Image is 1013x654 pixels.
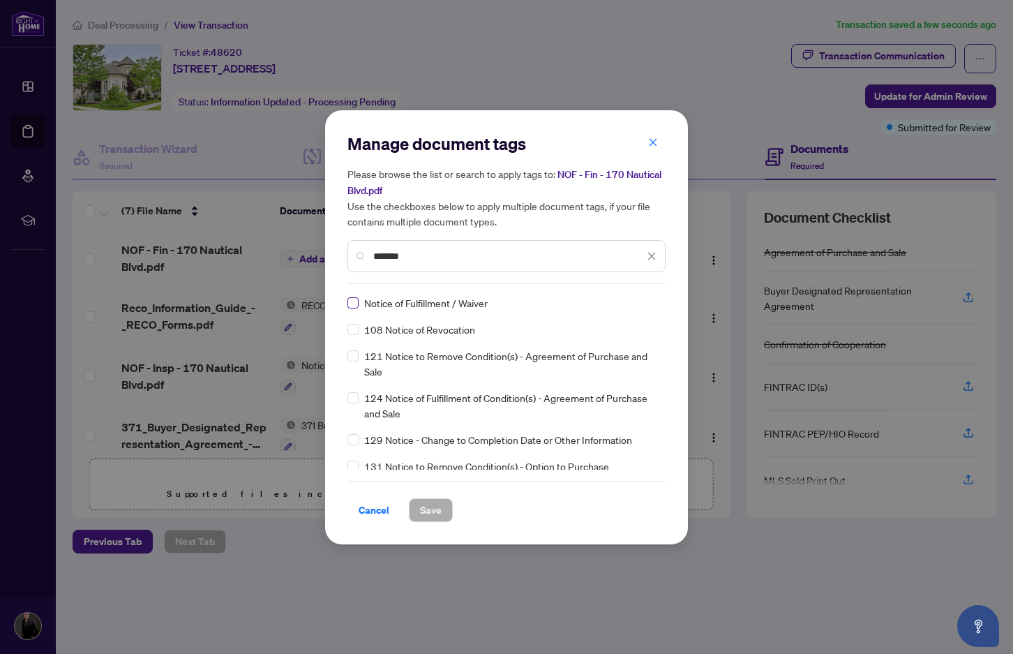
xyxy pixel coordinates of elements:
[364,348,657,379] span: 121 Notice to Remove Condition(s) - Agreement of Purchase and Sale
[347,498,400,522] button: Cancel
[364,295,488,311] span: Notice of Fulfillment / Waiver
[364,390,657,421] span: 124 Notice of Fulfillment of Condition(s) - Agreement of Purchase and Sale
[364,432,632,447] span: 129 Notice - Change to Completion Date or Other Information
[957,605,999,647] button: Open asap
[647,251,656,261] span: close
[347,168,661,197] span: NOF - Fin - 170 Nautical Blvd.pdf
[347,133,666,155] h2: Manage document tags
[347,166,666,229] h5: Please browse the list or search to apply tags to: Use the checkboxes below to apply multiple doc...
[648,138,658,147] span: close
[409,498,453,522] button: Save
[359,499,389,521] span: Cancel
[364,322,475,337] span: 108 Notice of Revocation
[364,459,657,489] span: 131 Notice to Remove Condition(s) - Option to Purchase Agreement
